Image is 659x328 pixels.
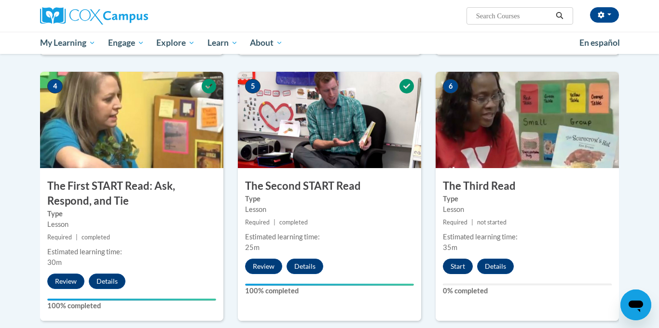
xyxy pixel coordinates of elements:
a: Engage [102,32,151,54]
a: My Learning [34,32,102,54]
span: 25m [245,243,260,251]
span: Required [47,234,72,241]
div: Lesson [443,204,612,215]
label: 100% completed [47,301,216,311]
span: Explore [156,37,195,49]
img: Cox Campus [40,7,148,25]
a: Learn [201,32,244,54]
img: Course Image [436,72,619,168]
button: Start [443,259,473,274]
span: 6 [443,79,458,93]
span: completed [279,219,308,226]
a: En español [573,33,626,53]
div: Estimated learning time: [245,232,414,242]
span: Learn [207,37,238,49]
span: completed [82,234,110,241]
span: My Learning [40,37,96,49]
div: Estimated learning time: [47,247,216,257]
span: 4 [47,79,63,93]
iframe: Button to launch messaging window [620,289,651,320]
div: Your progress [47,299,216,301]
span: | [274,219,275,226]
button: Search [552,10,567,22]
span: En español [579,38,620,48]
div: Estimated learning time: [443,232,612,242]
span: | [76,234,78,241]
label: Type [47,209,216,219]
input: Search Courses [475,10,552,22]
span: 5 [245,79,261,93]
div: Lesson [245,204,414,215]
span: About [250,37,283,49]
label: Type [443,194,612,204]
span: not started [477,219,507,226]
img: Course Image [238,72,421,168]
button: Details [89,274,125,289]
h3: The First START Read: Ask, Respond, and Tie [40,179,223,209]
h3: The Second START Read [238,179,421,194]
span: Required [443,219,467,226]
img: Course Image [40,72,223,168]
span: 35m [443,243,457,251]
span: | [471,219,473,226]
label: 100% completed [245,286,414,296]
span: Required [245,219,270,226]
h3: The Third Read [436,179,619,194]
div: Your progress [245,284,414,286]
button: Review [47,274,84,289]
span: Engage [108,37,144,49]
button: Account Settings [590,7,619,23]
button: Details [477,259,514,274]
a: About [244,32,289,54]
div: Main menu [26,32,633,54]
div: Lesson [47,219,216,230]
button: Review [245,259,282,274]
button: Details [287,259,323,274]
label: Type [245,194,414,204]
a: Cox Campus [40,7,223,25]
label: 0% completed [443,286,612,296]
a: Explore [150,32,201,54]
span: 30m [47,258,62,266]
